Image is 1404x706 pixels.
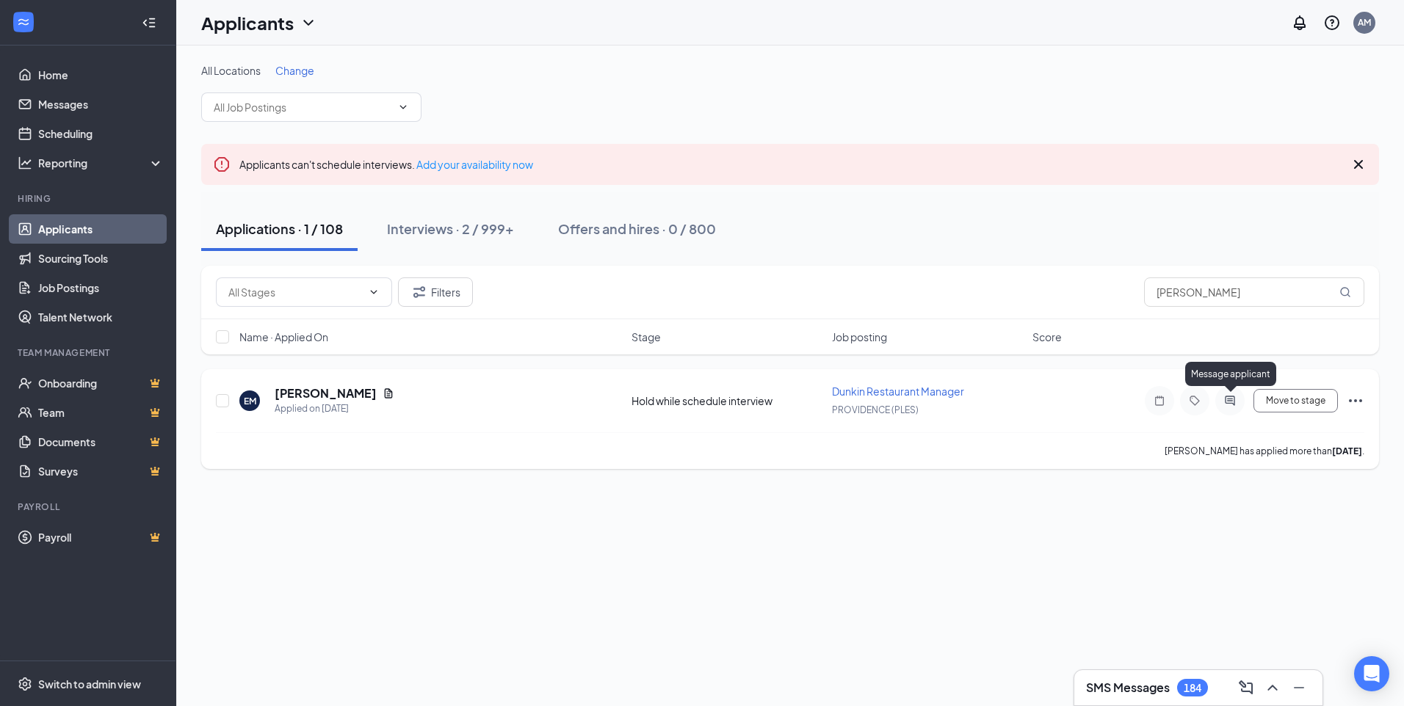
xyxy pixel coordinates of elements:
div: Hold while schedule interview [632,393,823,408]
svg: ChevronDown [397,101,409,113]
div: Reporting [38,156,164,170]
svg: Tag [1186,395,1204,407]
input: Search in applications [1144,277,1364,307]
svg: ChevronDown [300,14,317,32]
span: Dunkin Restaurant Manager [832,385,964,398]
svg: ChevronDown [368,286,380,298]
button: Minimize [1287,676,1311,699]
div: Message applicant [1185,362,1276,386]
svg: Error [213,156,231,173]
a: SurveysCrown [38,456,164,486]
button: ComposeMessage [1234,676,1258,699]
div: Interviews · 2 / 999+ [387,219,514,238]
a: Scheduling [38,119,164,148]
h1: Applicants [201,10,294,35]
div: Offers and hires · 0 / 800 [558,219,716,238]
svg: Document [383,387,394,399]
svg: Notifications [1291,14,1309,32]
div: Switch to admin view [38,677,141,691]
svg: Analysis [18,156,32,170]
a: Messages [38,90,164,119]
button: ChevronUp [1261,676,1284,699]
div: Applications · 1 / 108 [216,219,343,238]
h5: [PERSON_NAME] [275,385,377,401]
span: Stage [632,330,661,344]
div: Payroll [18,501,161,513]
button: Filter Filters [398,277,473,307]
svg: Filter [410,283,428,301]
svg: Collapse [142,15,156,30]
input: All Job Postings [214,99,391,115]
div: AM [1358,16,1371,29]
span: All Locations [201,64,261,77]
svg: Ellipses [1347,392,1364,410]
a: PayrollCrown [38,523,164,552]
svg: Note [1151,395,1168,407]
svg: ComposeMessage [1237,679,1255,696]
div: Team Management [18,346,161,359]
span: Job posting [832,330,887,344]
div: 184 [1184,682,1201,694]
span: Name · Applied On [239,330,328,344]
div: Hiring [18,192,161,205]
svg: QuestionInfo [1323,14,1341,32]
span: Change [275,64,314,77]
a: Talent Network [38,302,164,332]
svg: WorkstreamLogo [16,15,31,29]
a: Sourcing Tools [38,244,164,273]
a: TeamCrown [38,398,164,427]
a: Applicants [38,214,164,244]
div: Applied on [DATE] [275,401,394,416]
b: [DATE] [1332,445,1362,456]
a: Add your availability now [416,158,533,171]
svg: Cross [1350,156,1367,173]
input: All Stages [228,284,362,300]
span: PROVIDENCE (PLES) [832,404,919,415]
p: [PERSON_NAME] has applied more than . [1165,445,1364,457]
a: Job Postings [38,273,164,302]
span: Score [1032,330,1062,344]
a: Home [38,60,164,90]
button: Move to stage [1253,389,1338,412]
a: OnboardingCrown [38,368,164,398]
svg: Minimize [1290,679,1308,696]
a: DocumentsCrown [38,427,164,456]
span: Applicants can't schedule interviews. [239,158,533,171]
svg: ChevronUp [1264,679,1281,696]
svg: ActiveChat [1221,395,1239,407]
div: EM [244,395,256,407]
svg: Settings [18,677,32,691]
div: Open Intercom Messenger [1354,656,1389,691]
svg: MagnifyingGlass [1339,286,1351,298]
h3: SMS Messages [1086,680,1170,696]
